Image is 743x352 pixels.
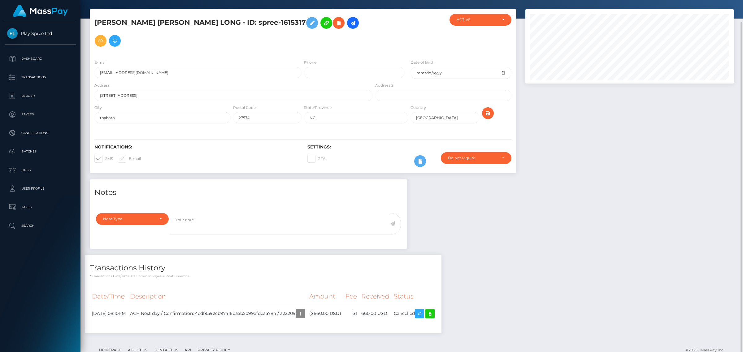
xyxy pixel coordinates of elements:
[94,14,369,50] h5: [PERSON_NAME] [PERSON_NAME] LONG - ID: spree-1615317
[90,263,437,273] h4: Transactions History
[13,5,68,17] img: MassPay Logo
[5,88,76,104] a: Ledger
[307,305,343,322] td: ($660.00 USD)
[441,152,511,164] button: Do not require
[7,54,73,63] p: Dashboard
[7,165,73,175] p: Links
[304,105,332,110] label: State/Province
[94,60,106,65] label: E-mail
[128,288,307,305] th: Description
[7,147,73,156] p: Batches
[307,144,511,150] h6: Settings:
[304,60,316,65] label: Phone
[5,70,76,85] a: Transactions
[90,274,437,278] p: * Transactions date/time are shown in payee's local timezone
[94,187,402,198] h4: Notes
[5,144,76,159] a: Batches
[233,105,256,110] label: Postal Code
[448,156,497,161] div: Do not require
[347,17,359,29] a: Initiate Payout
[7,221,73,230] p: Search
[307,288,343,305] th: Amount
[103,217,154,221] div: Note Type
[94,105,102,110] label: City
[5,51,76,67] a: Dashboard
[90,305,128,322] td: [DATE] 08:10PM
[5,200,76,215] a: Taxes
[7,128,73,138] p: Cancellations
[5,218,76,234] a: Search
[411,60,434,65] label: Date of Birth
[94,144,298,150] h6: Notifications:
[128,305,307,322] td: ACH Next day / Confirmation: 4cdf9592cb97416ba5b5099afdea5784 / 322209
[90,288,128,305] th: Date/Time
[392,288,437,305] th: Status
[96,213,169,225] button: Note Type
[411,105,426,110] label: Country
[94,83,110,88] label: Address
[7,91,73,101] p: Ledger
[7,28,18,39] img: Play Spree Ltd
[5,181,76,196] a: User Profile
[5,107,76,122] a: Payees
[392,305,437,322] td: Cancelled
[7,184,73,193] p: User Profile
[359,305,392,322] td: 660.00 USD
[94,155,113,163] label: SMS
[450,14,511,26] button: ACTIVE
[457,17,497,22] div: ACTIVE
[118,155,141,163] label: E-mail
[343,305,359,322] td: $1
[5,162,76,178] a: Links
[7,203,73,212] p: Taxes
[359,288,392,305] th: Received
[5,31,76,36] span: Play Spree Ltd
[5,125,76,141] a: Cancellations
[7,110,73,119] p: Payees
[307,155,326,163] label: 2FA
[343,288,359,305] th: Fee
[375,83,393,88] label: Address 2
[7,73,73,82] p: Transactions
